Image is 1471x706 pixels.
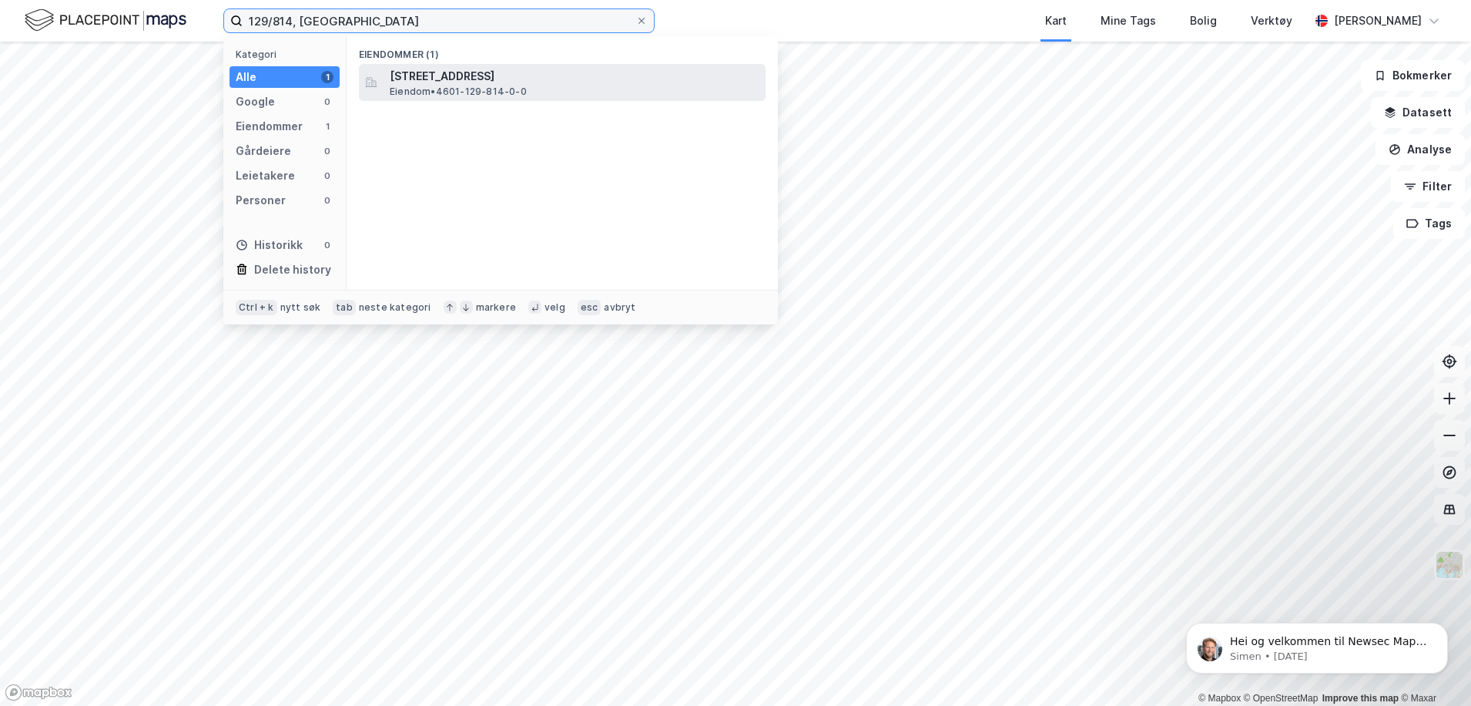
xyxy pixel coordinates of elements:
[236,92,275,111] div: Google
[1163,590,1471,698] iframe: Intercom notifications message
[321,145,333,157] div: 0
[321,71,333,83] div: 1
[280,301,321,314] div: nytt søk
[1435,550,1464,580] img: Z
[347,36,778,64] div: Eiendommer (1)
[254,261,331,279] div: Delete history
[243,9,635,32] input: Søk på adresse, matrikkel, gårdeiere, leietakere eller personer
[390,67,759,86] span: [STREET_ADDRESS]
[359,301,431,314] div: neste kategori
[1393,208,1465,239] button: Tags
[1251,12,1292,30] div: Verktøy
[1244,693,1319,704] a: OpenStreetMap
[1371,97,1465,128] button: Datasett
[236,142,291,160] div: Gårdeiere
[333,300,356,315] div: tab
[1045,12,1067,30] div: Kart
[1190,12,1217,30] div: Bolig
[545,301,565,314] div: velg
[236,68,256,86] div: Alle
[1334,12,1422,30] div: [PERSON_NAME]
[236,300,277,315] div: Ctrl + k
[5,684,72,701] a: Mapbox homepage
[604,301,635,314] div: avbryt
[236,117,303,136] div: Eiendommer
[476,301,516,314] div: markere
[578,300,601,315] div: esc
[1361,60,1465,91] button: Bokmerker
[1198,693,1241,704] a: Mapbox
[321,96,333,108] div: 0
[25,7,186,34] img: logo.f888ab2527a4732fd821a326f86c7f29.svg
[1322,693,1399,704] a: Improve this map
[1376,134,1465,165] button: Analyse
[321,239,333,251] div: 0
[1101,12,1156,30] div: Mine Tags
[236,166,295,185] div: Leietakere
[236,49,340,60] div: Kategori
[321,194,333,207] div: 0
[236,191,286,210] div: Personer
[236,236,303,254] div: Historikk
[321,120,333,133] div: 1
[1391,171,1465,202] button: Filter
[390,86,527,98] span: Eiendom • 4601-129-814-0-0
[321,170,333,182] div: 0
